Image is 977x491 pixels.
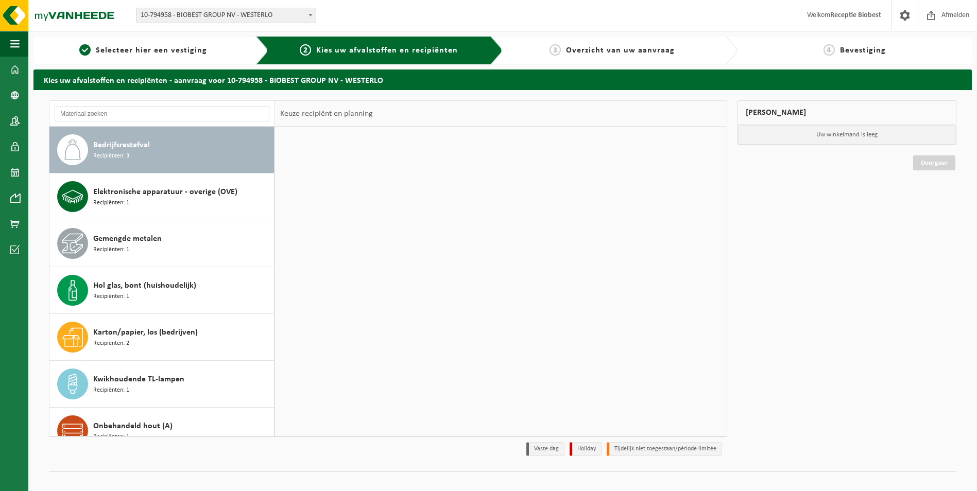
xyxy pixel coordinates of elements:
[33,69,972,90] h2: Kies uw afvalstoffen en recipiënten - aanvraag voor 10-794958 - BIOBEST GROUP NV - WESTERLO
[49,127,275,173] button: Bedrijfsrestafval Recipiënten: 3
[93,326,198,339] span: Karton/papier, los (bedrijven)
[607,442,722,456] li: Tijdelijk niet toegestaan/période limitée
[79,44,91,56] span: 1
[49,267,275,314] button: Hol glas, bont (huishoudelijk) Recipiënten: 1
[93,198,129,208] span: Recipiënten: 1
[93,292,129,302] span: Recipiënten: 1
[840,46,886,55] span: Bevestiging
[93,279,196,292] span: Hol glas, bont (huishoudelijk)
[738,100,957,125] div: [PERSON_NAME]
[93,339,129,348] span: Recipiënten: 2
[300,44,311,56] span: 2
[913,155,955,170] a: Doorgaan
[526,442,564,456] li: Vaste dag
[49,314,275,361] button: Karton/papier, los (bedrijven) Recipiënten: 2
[39,44,248,57] a: 1Selecteer hier een vestiging
[93,139,150,151] span: Bedrijfsrestafval
[49,361,275,408] button: Kwikhoudende TL-lampen Recipiënten: 1
[824,44,835,56] span: 4
[550,44,561,56] span: 3
[275,101,378,127] div: Keuze recipiënt en planning
[93,420,173,432] span: Onbehandeld hout (A)
[96,46,207,55] span: Selecteer hier een vestiging
[738,125,956,145] p: Uw winkelmand is leeg
[93,432,129,442] span: Recipiënten: 1
[55,106,269,121] input: Materiaal zoeken
[49,220,275,267] button: Gemengde metalen Recipiënten: 1
[566,46,675,55] span: Overzicht van uw aanvraag
[93,233,162,245] span: Gemengde metalen
[49,408,275,454] button: Onbehandeld hout (A) Recipiënten: 1
[93,186,237,198] span: Elektronische apparatuur - overige (OVE)
[93,385,129,395] span: Recipiënten: 1
[93,245,129,255] span: Recipiënten: 1
[830,11,881,19] strong: Receptie Biobest
[570,442,602,456] li: Holiday
[93,373,184,385] span: Kwikhoudende TL-lampen
[93,151,129,161] span: Recipiënten: 3
[316,46,458,55] span: Kies uw afvalstoffen en recipiënten
[136,8,316,23] span: 10-794958 - BIOBEST GROUP NV - WESTERLO
[49,173,275,220] button: Elektronische apparatuur - overige (OVE) Recipiënten: 1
